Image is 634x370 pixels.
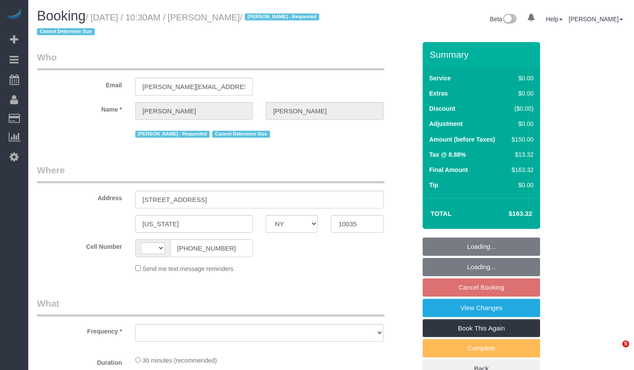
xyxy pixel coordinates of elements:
[569,16,623,23] a: [PERSON_NAME]
[502,14,517,25] img: New interface
[30,355,129,367] label: Duration
[429,181,438,189] label: Tip
[142,357,217,364] span: 30 minutes (recommended)
[135,102,253,120] input: First Name
[429,165,468,174] label: Final Amount
[429,74,451,83] label: Service
[245,13,319,20] span: [PERSON_NAME] - Requested
[30,239,129,251] label: Cell Number
[135,215,253,233] input: City
[30,78,129,89] label: Email
[135,78,253,96] input: Email
[622,340,629,347] span: 5
[508,119,534,128] div: $0.00
[508,150,534,159] div: $13.32
[37,28,95,35] span: Cannot Determine Size
[37,13,322,37] small: / [DATE] / 10:30AM / [PERSON_NAME]
[429,150,466,159] label: Tax @ 8.88%
[37,8,86,23] span: Booking
[30,324,129,336] label: Frequency *
[508,181,534,189] div: $0.00
[423,299,540,317] a: View Changes
[331,215,383,233] input: Zip Code
[266,102,384,120] input: Last Name
[142,265,233,272] span: Send me text message reminders
[508,135,534,144] div: $150.00
[429,89,448,98] label: Extras
[30,191,129,202] label: Address
[508,104,534,113] div: ($0.00)
[430,50,536,59] h3: Summary
[170,239,253,257] input: Cell Number
[135,131,210,138] span: [PERSON_NAME] - Requested
[429,135,495,144] label: Amount (before Taxes)
[5,9,23,21] img: Automaid Logo
[37,51,384,70] legend: Who
[604,340,625,361] iframe: Intercom live chat
[212,131,270,138] span: Cannot Determine Size
[508,165,534,174] div: $163.32
[430,210,452,217] strong: Total
[429,119,463,128] label: Adjustment
[30,102,129,114] label: Name *
[37,164,384,183] legend: Where
[490,16,517,23] a: Beta
[546,16,563,23] a: Help
[423,319,540,337] a: Book This Again
[483,210,532,218] h4: $163.32
[508,89,534,98] div: $0.00
[508,74,534,83] div: $0.00
[37,297,384,317] legend: What
[429,104,455,113] label: Discount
